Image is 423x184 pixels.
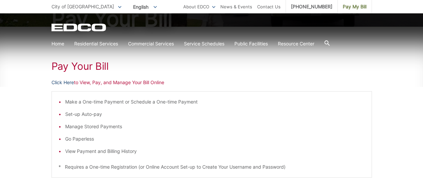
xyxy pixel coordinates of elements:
[343,3,366,10] span: Pay My Bill
[183,3,215,10] a: About EDCO
[59,163,365,171] p: * Requires a One-time Registration (or Online Account Set-up to Create Your Username and Password)
[128,1,162,12] span: English
[51,40,64,47] a: Home
[51,79,372,86] p: to View, Pay, and Manage Your Bill Online
[65,111,365,118] li: Set-up Auto-pay
[65,135,365,143] li: Go Paperless
[128,40,174,47] a: Commercial Services
[65,148,365,155] li: View Payment and Billing History
[74,40,118,47] a: Residential Services
[51,4,114,9] span: City of [GEOGRAPHIC_DATA]
[184,40,224,47] a: Service Schedules
[65,123,365,130] li: Manage Stored Payments
[51,79,74,86] a: Click Here
[51,23,107,31] a: EDCD logo. Return to the homepage.
[278,40,314,47] a: Resource Center
[234,40,268,47] a: Public Facilities
[257,3,281,10] a: Contact Us
[51,60,372,72] h1: Pay Your Bill
[220,3,252,10] a: News & Events
[65,98,365,106] li: Make a One-time Payment or Schedule a One-time Payment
